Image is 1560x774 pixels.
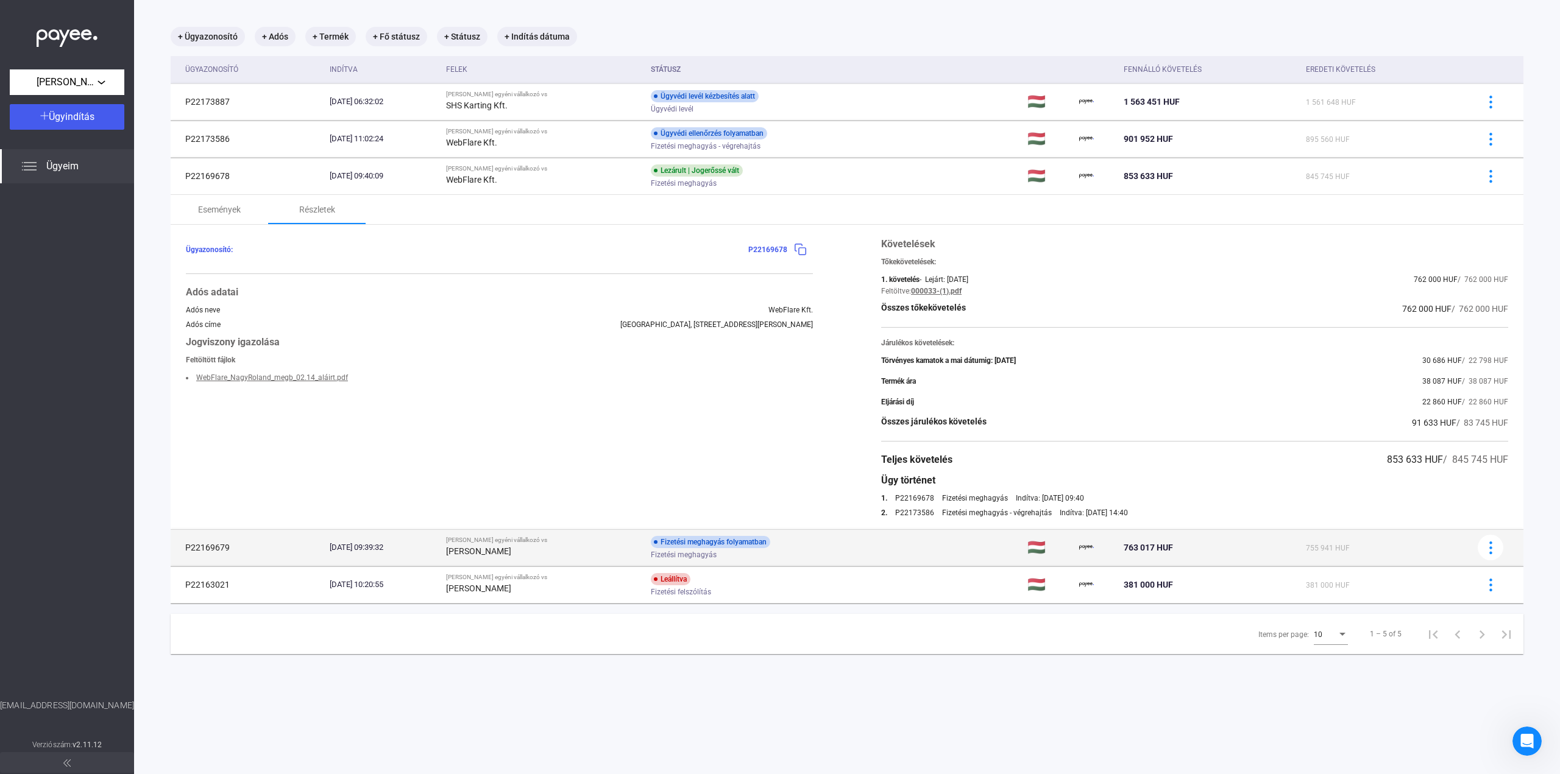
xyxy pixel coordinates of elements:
span: 763 017 HUF [1124,543,1173,552]
span: Fizetési felszólítás [651,585,711,599]
div: Lezárult | Jogerőssé vált [651,164,743,177]
button: more-blue [1478,126,1503,152]
span: 1 561 648 HUF [1306,98,1356,107]
span: 38 087 HUF [1422,377,1462,385]
div: Összes tőkekövetelés [881,301,966,316]
strong: [PERSON_NAME] [446,583,511,593]
div: 2. [881,508,887,517]
div: Fizetési meghagyás - végrehajtás [942,508,1052,517]
div: Termék ára [881,377,916,385]
div: - Lejárt: [DATE] [920,275,968,284]
strong: WebFlare Kft. [446,138,497,147]
div: Adós címe [186,320,221,329]
div: Eredeti követelés [1306,62,1462,77]
div: Adós adatai [186,285,813,300]
div: Teljes követelés [881,452,952,467]
div: Járulékos követelések: [881,339,1508,347]
th: Státusz [646,56,1023,83]
img: payee-logo [1079,169,1094,183]
img: more-blue [1484,541,1497,554]
strong: [PERSON_NAME] [446,546,511,556]
img: payee-logo [1079,577,1094,592]
a: P22169678 [895,494,934,502]
span: 755 941 HUF [1306,544,1350,552]
mat-chip: + Indítás dátuma [497,27,577,46]
div: Adós neve [186,306,220,314]
td: P22173586 [171,121,325,157]
span: Ügyindítás [49,111,94,122]
span: Fizetési meghagyás [651,547,717,562]
img: more-blue [1484,96,1497,108]
img: plus-white.svg [40,111,49,120]
div: Indítva: [DATE] 14:40 [1060,508,1128,517]
span: 381 000 HUF [1124,580,1173,589]
div: [DATE] 09:40:09 [330,170,437,182]
div: Fizetési meghagyás folyamatban [651,536,770,548]
mat-chip: + Adós [255,27,296,46]
mat-chip: + Fő státusz [366,27,427,46]
div: 1 – 5 of 5 [1370,627,1402,641]
span: 30 686 HUF [1422,356,1462,365]
div: Törvényes kamatok a mai dátumig: [DATE] [881,356,1016,365]
a: WebFlare_NagyRoland_megb_02.14_aláirt.pdf [196,373,348,382]
button: First page [1421,622,1445,646]
iframe: Intercom live chat [1512,727,1542,756]
div: Ügyvédi levél kézbesítés alatt [651,90,759,102]
div: [DATE] 09:39:32 [330,541,437,554]
mat-chip: + Termék [305,27,356,46]
span: [PERSON_NAME] egyéni vállalkozó [37,75,97,90]
div: [GEOGRAPHIC_DATA], [STREET_ADDRESS][PERSON_NAME] [620,320,813,329]
div: Események [198,202,241,217]
img: payee-logo [1079,132,1094,146]
div: 1. követelés [881,275,920,284]
span: / 22 860 HUF [1462,398,1508,406]
img: white-payee-white-dot.svg [37,23,97,47]
span: 762 000 HUF [1414,275,1458,284]
span: / 22 798 HUF [1462,356,1508,365]
div: Indítva: [DATE] 09:40 [1016,494,1084,502]
span: Fizetési meghagyás [651,176,717,191]
img: more-blue [1484,170,1497,183]
span: 91 633 HUF [1412,418,1456,427]
td: 🇭🇺 [1023,158,1074,194]
mat-chip: + Státusz [437,27,487,46]
div: Ügyvédi ellenőrzés folyamatban [651,127,767,139]
div: Leállítva [651,573,690,585]
div: Eljárási díj [881,398,914,406]
div: Felek [446,62,467,77]
div: Feltöltött fájlok [186,356,813,364]
img: payee-logo [1079,94,1094,109]
div: Fennálló követelés [1124,62,1202,77]
button: Next page [1470,622,1494,646]
button: more-blue [1478,89,1503,114]
div: Részletek [299,202,335,217]
span: Ügyazonosító: [186,245,233,254]
button: more-blue [1478,535,1503,560]
div: WebFlare Kft. [768,306,813,314]
div: Eredeti követelés [1306,62,1375,77]
button: Ügyindítás [10,104,124,130]
td: P22169679 [171,529,325,566]
img: arrow-double-left-grey.svg [63,759,71,767]
td: 🇭🇺 [1023,529,1074,566]
button: more-blue [1478,572,1503,597]
span: 845 745 HUF [1306,172,1350,181]
img: more-blue [1484,579,1497,591]
span: 853 633 HUF [1124,171,1173,181]
span: 901 952 HUF [1124,134,1173,144]
span: 762 000 HUF [1402,304,1452,314]
div: [PERSON_NAME] egyéni vállalkozó vs [446,537,641,544]
div: Követelések [881,237,1508,252]
td: P22169678 [171,158,325,194]
td: 🇭🇺 [1023,121,1074,157]
a: P22173586 [895,508,934,517]
button: more-blue [1478,163,1503,189]
div: Összes járulékos követelés [881,415,987,430]
button: Last page [1494,622,1519,646]
div: [DATE] 06:32:02 [330,96,437,108]
img: copy-blue [794,243,807,256]
div: Items per page: [1258,627,1309,642]
strong: WebFlare Kft. [446,175,497,185]
div: Feltöltve: [881,287,911,295]
div: Ügyazonosító [185,62,320,77]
